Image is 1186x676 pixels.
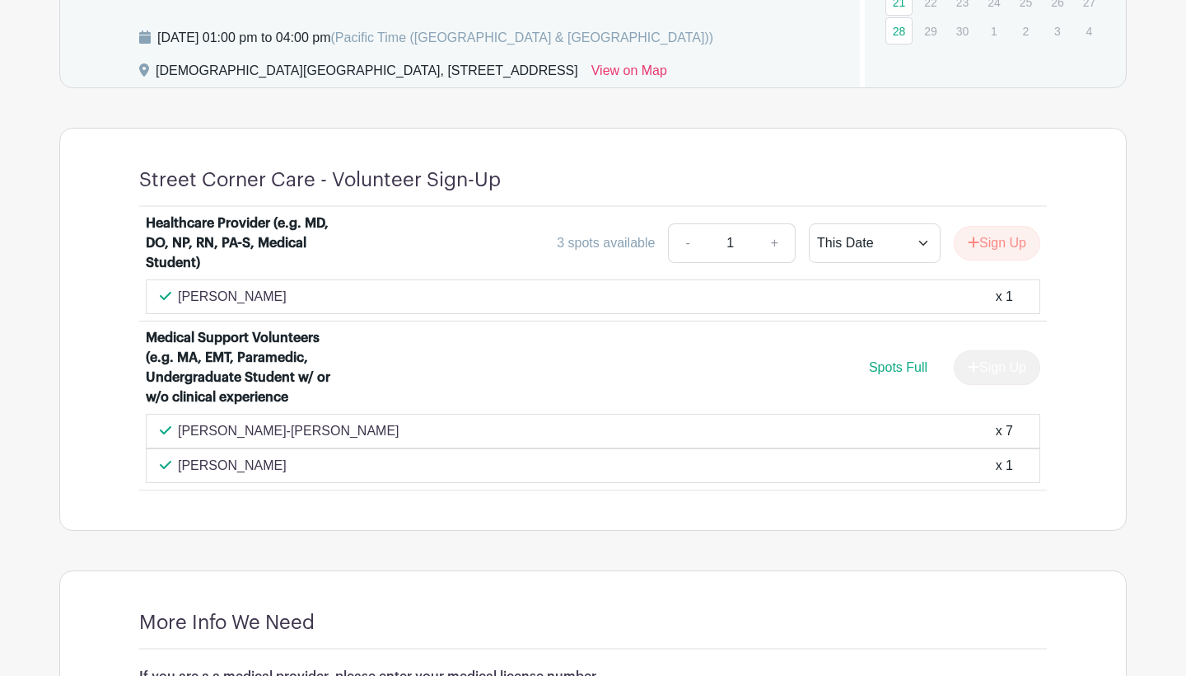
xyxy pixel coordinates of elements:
div: [DATE] 01:00 pm to 04:00 pm [157,28,713,48]
a: View on Map [591,61,667,87]
p: 1 [980,18,1007,44]
div: x 1 [996,456,1013,476]
div: 3 spots available [557,233,655,253]
h4: More Info We Need [139,611,315,635]
div: [DEMOGRAPHIC_DATA][GEOGRAPHIC_DATA], [STREET_ADDRESS] [156,61,578,87]
p: [PERSON_NAME] [178,287,287,307]
p: [PERSON_NAME]-[PERSON_NAME] [178,421,399,441]
p: 3 [1044,18,1071,44]
p: 2 [1012,18,1039,44]
p: 29 [917,18,944,44]
span: (Pacific Time ([GEOGRAPHIC_DATA] & [GEOGRAPHIC_DATA])) [330,31,713,45]
div: Healthcare Provider (e.g. MD, DO, NP, RN, PA-S, Medical Student) [146,214,350,273]
p: [PERSON_NAME] [178,456,287,476]
a: 28 [885,17,913,45]
a: - [668,223,706,263]
span: Spots Full [869,360,927,374]
p: 4 [1076,18,1103,44]
button: Sign Up [954,226,1040,261]
h4: Street Corner Care - Volunteer Sign-Up [139,168,501,192]
div: Medical Support Volunteers (e.g. MA, EMT, Paramedic, Undergraduate Student w/ or w/o clinical exp... [146,328,350,407]
p: 30 [949,18,976,44]
div: x 1 [996,287,1013,307]
div: x 7 [996,421,1013,441]
a: + [754,223,796,263]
